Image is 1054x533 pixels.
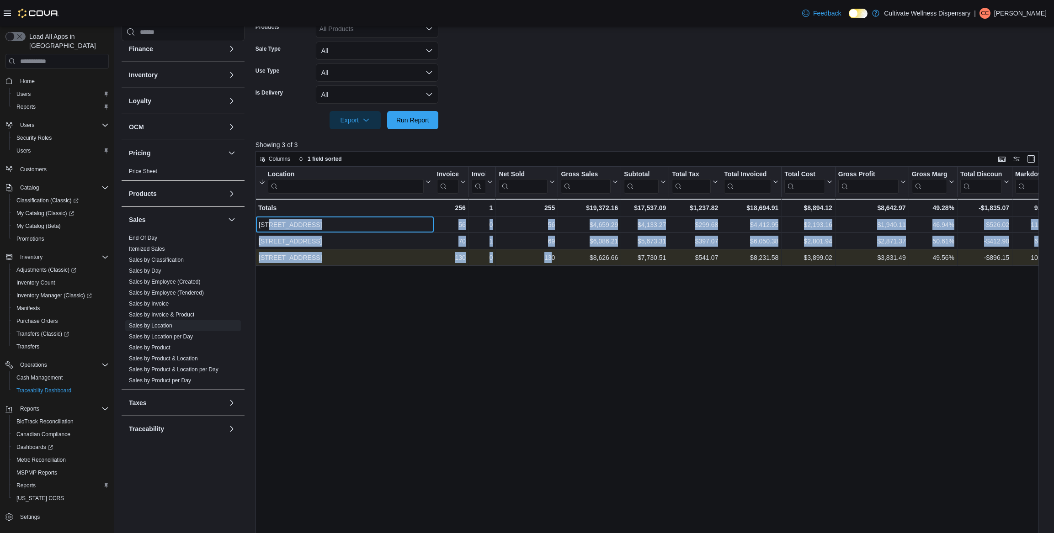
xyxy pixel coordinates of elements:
[259,170,431,194] button: Location
[129,168,157,175] span: Price Sheet
[129,377,191,384] a: Sales by Product per Day
[838,170,899,179] div: Gross Profit
[499,253,555,264] div: 130
[129,366,218,373] a: Sales by Product & Location per Day
[129,96,224,106] button: Loyalty
[226,69,237,80] button: Inventory
[13,341,43,352] a: Transfers
[316,42,438,60] button: All
[16,330,69,338] span: Transfers (Classic)
[784,253,832,264] div: $3,899.02
[9,441,112,454] a: Dashboards
[437,236,465,247] div: 70
[129,215,146,224] h3: Sales
[13,233,48,244] a: Promotions
[13,264,109,275] span: Adjustments (Classic)
[13,303,43,314] a: Manifests
[672,202,718,213] div: $1,237.82
[129,322,172,329] a: Sales by Location
[979,8,990,19] div: Christopher Cochran
[16,120,38,131] button: Users
[20,361,47,369] span: Operations
[472,236,493,247] div: 1
[226,43,237,54] button: Finance
[9,479,112,492] button: Reports
[129,44,153,53] h3: Finance
[16,305,40,312] span: Manifests
[20,78,35,85] span: Home
[9,466,112,479] button: MSPMP Reports
[472,202,493,213] div: 1
[838,220,906,231] div: $1,940.11
[561,202,618,213] div: $19,372.16
[624,253,666,264] div: $7,730.51
[13,341,109,352] span: Transfers
[129,235,157,241] a: End Of Day
[387,111,438,129] button: Run Report
[226,423,237,434] button: Traceability
[16,90,31,98] span: Users
[13,372,109,383] span: Cash Management
[16,456,66,464] span: Metrc Reconciliation
[13,442,57,453] a: Dashboards
[13,101,39,112] a: Reports
[1015,253,1052,264] div: 10.39%
[13,316,62,327] a: Purchase Orders
[724,220,778,231] div: $4,412.95
[13,416,77,427] a: BioTrack Reconciliation
[129,44,224,53] button: Finance
[472,253,493,264] div: 0
[316,63,438,82] button: All
[13,416,109,427] span: BioTrack Reconciliation
[561,236,618,247] div: $6,086.21
[129,70,224,79] button: Inventory
[672,253,718,264] div: $541.07
[1015,170,1052,194] button: Markdown Percent
[2,163,112,176] button: Customers
[13,132,55,143] a: Security Roles
[784,220,832,231] div: $2,193.16
[13,385,109,396] span: Traceabilty Dashboard
[437,170,458,179] div: Invoices Sold
[672,236,718,247] div: $397.07
[13,316,109,327] span: Purchase Orders
[1015,202,1052,213] div: 9.47%
[129,215,224,224] button: Sales
[16,75,109,86] span: Home
[16,252,46,263] button: Inventory
[426,25,433,32] button: Open list of options
[624,220,666,231] div: $4,133.27
[1015,170,1045,194] div: Markdown Percent
[259,220,431,231] div: [STREET_ADDRESS]
[16,182,109,193] span: Catalog
[960,220,1009,231] div: -$526.02
[784,170,825,194] div: Total Cost
[226,121,237,132] button: OCM
[784,202,832,213] div: $8,894.12
[9,492,112,505] button: [US_STATE] CCRS
[16,164,50,175] a: Customers
[974,8,976,19] p: |
[960,170,1002,179] div: Total Discount
[13,303,109,314] span: Manifests
[13,208,109,219] span: My Catalog (Classic)
[9,415,112,428] button: BioTrack Reconciliation
[256,89,283,96] label: Is Delivery
[9,428,112,441] button: Canadian Compliance
[16,482,36,489] span: Reports
[16,343,39,350] span: Transfers
[226,95,237,106] button: Loyalty
[437,220,465,231] div: 56
[13,328,73,339] a: Transfers (Classic)
[911,170,954,194] button: Gross Margin
[129,424,164,433] h3: Traceability
[13,195,109,206] span: Classification (Classic)
[9,232,112,245] button: Promotions
[16,279,55,286] span: Inventory Count
[13,467,61,478] a: MSPMP Reports
[13,372,66,383] a: Cash Management
[2,359,112,371] button: Operations
[13,89,34,100] a: Users
[2,74,112,87] button: Home
[13,429,109,440] span: Canadian Compliance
